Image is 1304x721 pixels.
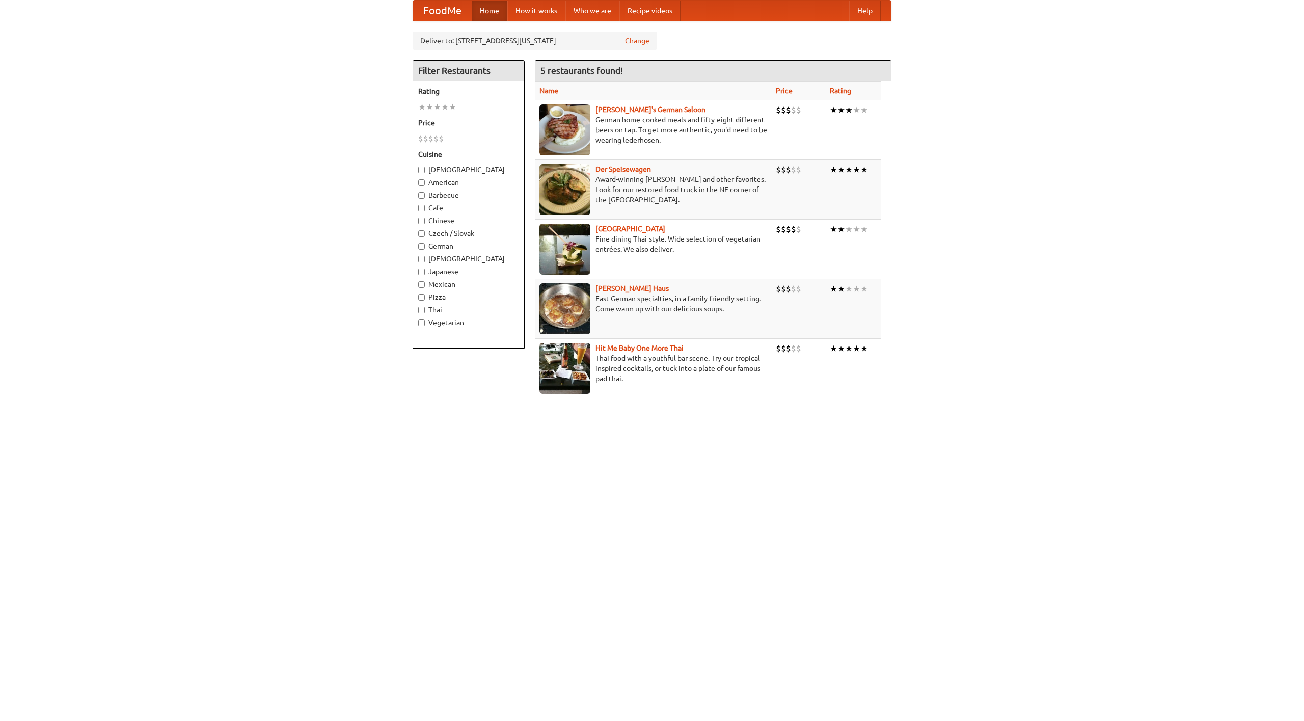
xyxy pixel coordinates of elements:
li: $ [781,343,786,354]
li: $ [776,164,781,175]
label: Vegetarian [418,317,519,328]
label: Czech / Slovak [418,228,519,238]
li: $ [786,164,791,175]
li: ★ [853,343,860,354]
a: FoodMe [413,1,472,21]
li: $ [796,164,801,175]
li: ★ [845,104,853,116]
a: Name [539,87,558,95]
p: Fine dining Thai-style. Wide selection of vegetarian entrées. We also deliver. [539,234,768,254]
li: ★ [860,224,868,235]
a: Home [472,1,507,21]
li: ★ [860,104,868,116]
label: Chinese [418,216,519,226]
li: $ [791,224,796,235]
li: ★ [830,224,837,235]
a: [GEOGRAPHIC_DATA] [595,225,665,233]
a: Rating [830,87,851,95]
li: ★ [853,164,860,175]
li: $ [776,224,781,235]
li: ★ [441,101,449,113]
img: esthers.jpg [539,104,590,155]
li: $ [791,164,796,175]
a: Hit Me Baby One More Thai [595,344,684,352]
label: German [418,241,519,251]
label: Thai [418,305,519,315]
a: [PERSON_NAME]'s German Saloon [595,105,705,114]
li: $ [781,104,786,116]
h4: Filter Restaurants [413,61,524,81]
label: [DEMOGRAPHIC_DATA] [418,254,519,264]
li: $ [776,283,781,295]
a: Recipe videos [619,1,681,21]
li: ★ [853,224,860,235]
li: ★ [830,104,837,116]
a: [PERSON_NAME] Haus [595,284,669,292]
li: $ [776,104,781,116]
a: Help [849,1,881,21]
p: Award-winning [PERSON_NAME] and other favorites. Look for our restored food truck in the NE corne... [539,174,768,205]
li: ★ [830,343,837,354]
li: ★ [837,283,845,295]
input: Japanese [418,269,425,275]
p: East German specialties, in a family-friendly setting. Come warm up with our delicious soups. [539,293,768,314]
label: Cafe [418,203,519,213]
li: $ [786,283,791,295]
li: ★ [860,164,868,175]
h5: Cuisine [418,149,519,159]
h5: Rating [418,86,519,96]
li: $ [781,224,786,235]
li: $ [791,343,796,354]
li: $ [433,133,439,144]
input: Barbecue [418,192,425,199]
li: $ [786,104,791,116]
li: $ [439,133,444,144]
h5: Price [418,118,519,128]
a: Der Speisewagen [595,165,651,173]
li: ★ [837,224,845,235]
li: ★ [860,283,868,295]
li: $ [428,133,433,144]
label: Pizza [418,292,519,302]
label: Mexican [418,279,519,289]
p: Thai food with a youthful bar scene. Try our tropical inspired cocktails, or tuck into a plate of... [539,353,768,384]
li: ★ [853,104,860,116]
li: $ [781,164,786,175]
img: satay.jpg [539,224,590,275]
li: ★ [845,343,853,354]
label: Barbecue [418,190,519,200]
input: [DEMOGRAPHIC_DATA] [418,256,425,262]
li: $ [796,283,801,295]
li: ★ [837,164,845,175]
li: ★ [845,164,853,175]
a: How it works [507,1,565,21]
li: ★ [449,101,456,113]
input: Vegetarian [418,319,425,326]
li: ★ [845,224,853,235]
input: Pizza [418,294,425,301]
li: ★ [830,164,837,175]
li: ★ [845,283,853,295]
li: ★ [830,283,837,295]
li: $ [418,133,423,144]
label: Japanese [418,266,519,277]
li: $ [796,104,801,116]
input: Czech / Slovak [418,230,425,237]
li: ★ [837,343,845,354]
div: Deliver to: [STREET_ADDRESS][US_STATE] [413,32,657,50]
a: Price [776,87,793,95]
li: $ [786,343,791,354]
ng-pluralize: 5 restaurants found! [540,66,623,75]
li: $ [776,343,781,354]
li: $ [791,104,796,116]
li: $ [796,343,801,354]
input: [DEMOGRAPHIC_DATA] [418,167,425,173]
li: ★ [860,343,868,354]
li: ★ [418,101,426,113]
img: babythai.jpg [539,343,590,394]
